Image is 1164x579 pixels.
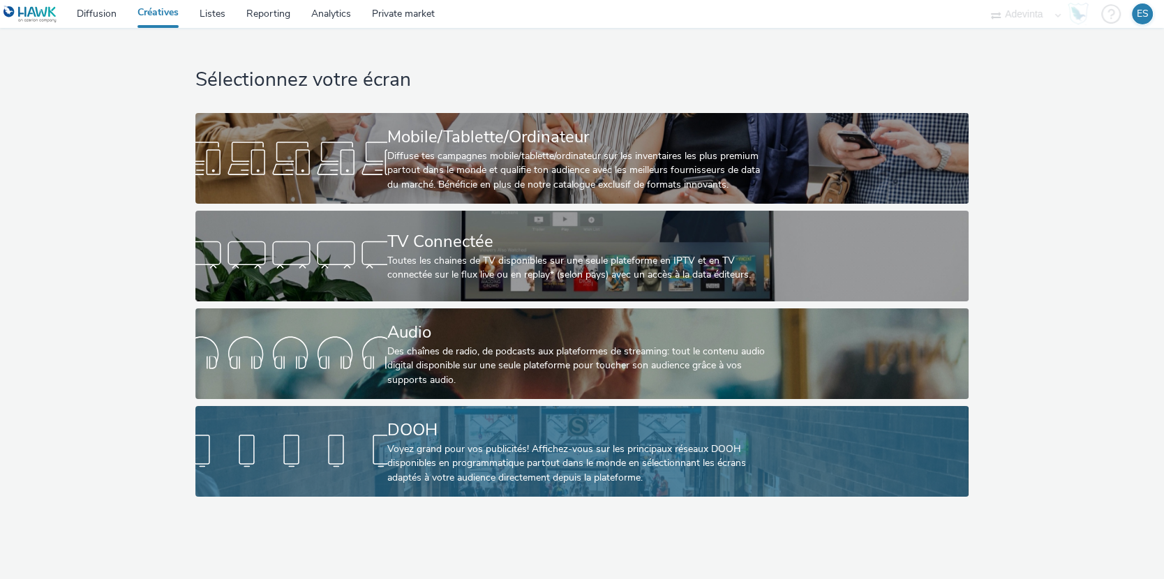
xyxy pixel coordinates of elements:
div: Mobile/Tablette/Ordinateur [387,125,771,149]
img: undefined Logo [3,6,57,23]
div: Audio [387,320,771,345]
div: Diffuse tes campagnes mobile/tablette/ordinateur sur les inventaires les plus premium partout dan... [387,149,771,192]
div: Des chaînes de radio, de podcasts aux plateformes de streaming: tout le contenu audio digital dis... [387,345,771,387]
div: TV Connectée [387,230,771,254]
img: Hawk Academy [1068,3,1089,25]
a: Mobile/Tablette/OrdinateurDiffuse tes campagnes mobile/tablette/ordinateur sur les inventaires le... [195,113,968,204]
a: DOOHVoyez grand pour vos publicités! Affichez-vous sur les principaux réseaux DOOH disponibles en... [195,406,968,497]
div: DOOH [387,418,771,442]
a: Hawk Academy [1068,3,1094,25]
div: ES [1137,3,1149,24]
a: AudioDes chaînes de radio, de podcasts aux plateformes de streaming: tout le contenu audio digita... [195,308,968,399]
a: TV ConnectéeToutes les chaines de TV disponibles sur une seule plateforme en IPTV et en TV connec... [195,211,968,301]
div: Toutes les chaines de TV disponibles sur une seule plateforme en IPTV et en TV connectée sur le f... [387,254,771,283]
div: Voyez grand pour vos publicités! Affichez-vous sur les principaux réseaux DOOH disponibles en pro... [387,442,771,485]
h1: Sélectionnez votre écran [195,67,968,93]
